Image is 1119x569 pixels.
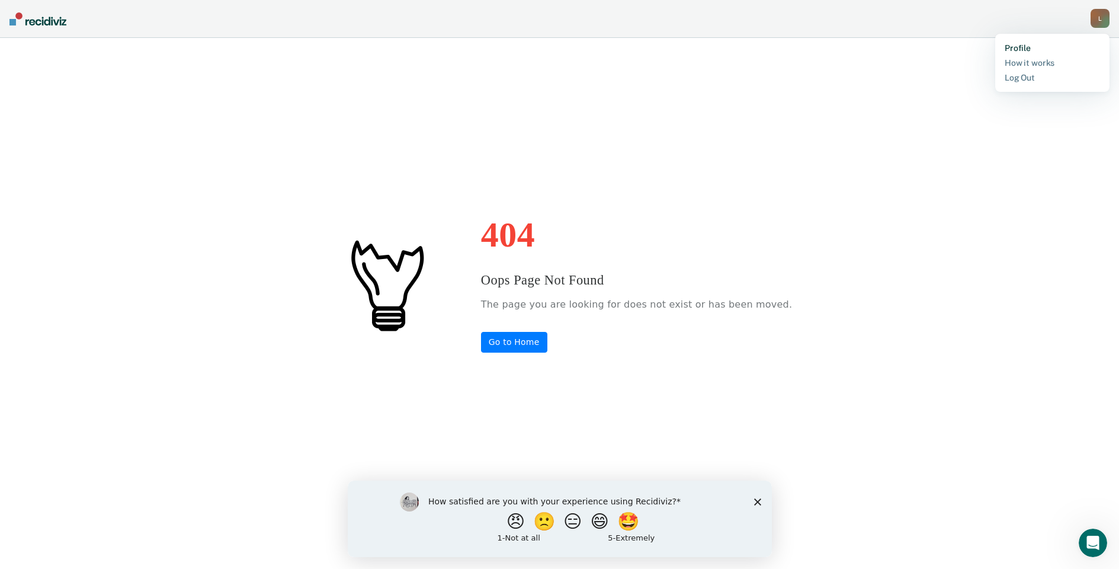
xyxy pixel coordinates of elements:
iframe: Intercom live chat [1079,529,1107,557]
button: L [1091,9,1110,28]
h1: 404 [481,217,792,252]
a: Go to Home [481,332,547,353]
h3: Oops Page Not Found [481,270,792,290]
a: Log Out [1005,73,1100,83]
a: How it works [1005,58,1100,68]
img: Recidiviz [9,12,66,25]
iframe: Survey by Kim from Recidiviz [348,481,772,557]
p: The page you are looking for does not exist or has been moved. [481,296,792,314]
img: # [327,225,445,344]
a: Profile [1005,43,1100,53]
